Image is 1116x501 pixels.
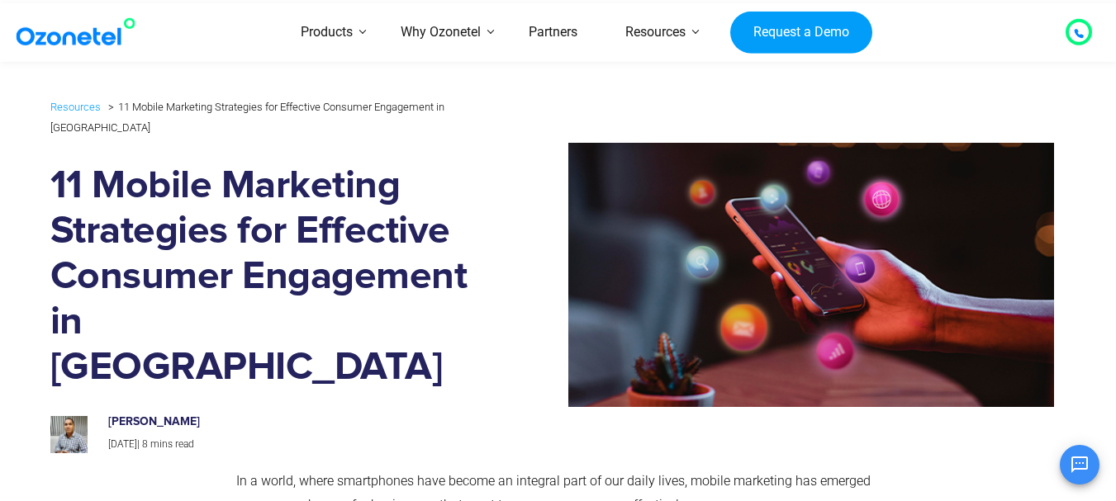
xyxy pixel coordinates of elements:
[601,3,710,62] a: Resources
[50,416,88,453] img: prashanth-kancherla_avatar-200x200.jpeg
[50,163,474,390] h1: 11 Mobile Marketing Strategies for Effective Consumer Engagement in [GEOGRAPHIC_DATA]
[277,3,377,62] a: Products
[1060,445,1099,484] button: Open chat
[108,436,457,454] p: |
[150,438,194,450] span: mins read
[50,97,444,133] li: 11 Mobile Marketing Strategies for Effective Consumer Engagement in [GEOGRAPHIC_DATA]
[377,3,505,62] a: Why Ozonetel
[108,438,137,450] span: [DATE]
[505,3,601,62] a: Partners
[108,415,457,429] h6: [PERSON_NAME]
[730,11,871,54] a: Request a Demo
[50,97,101,116] a: Resources
[142,438,148,450] span: 8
